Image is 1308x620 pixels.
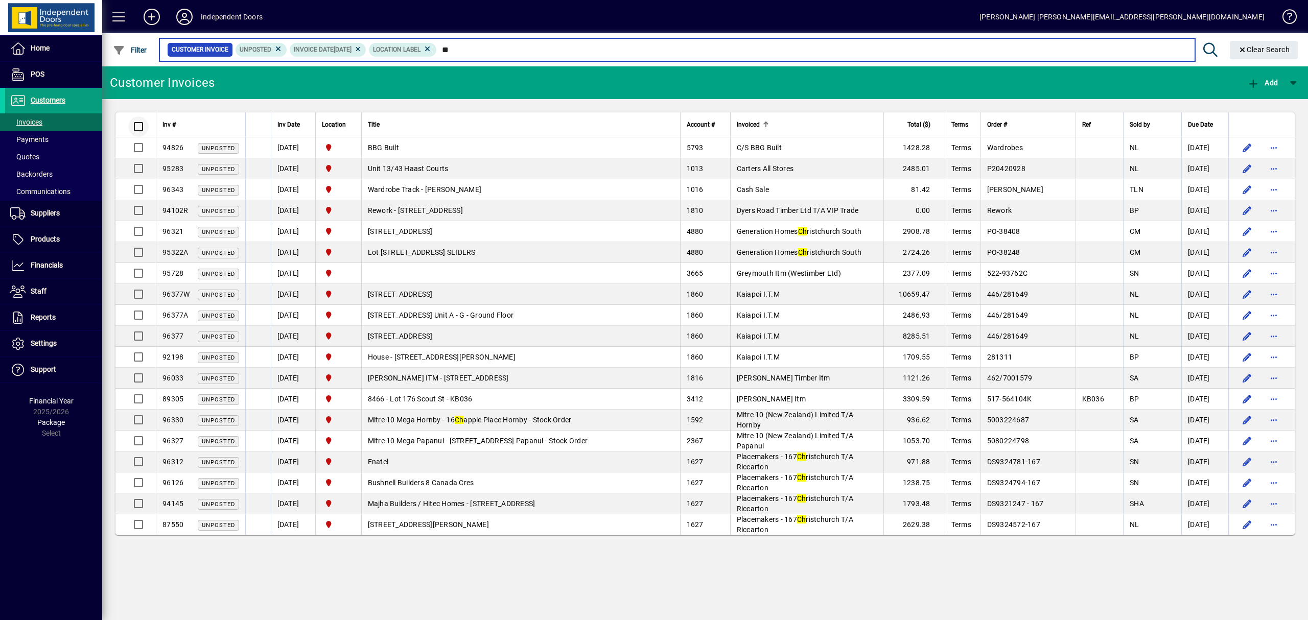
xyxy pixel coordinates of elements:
[798,227,807,235] em: Ch
[951,374,971,382] span: Terms
[1181,326,1228,347] td: [DATE]
[687,144,704,152] span: 5793
[202,333,235,340] span: Unposted
[1130,290,1139,298] span: NL
[737,248,862,256] span: Generation Homes ristchurch South
[987,119,1007,130] span: Order #
[987,119,1069,130] div: Order #
[10,118,42,126] span: Invoices
[1181,451,1228,472] td: [DATE]
[271,158,315,179] td: [DATE]
[1266,202,1282,219] button: More options
[951,311,971,319] span: Terms
[162,290,190,298] span: 96377W
[1266,307,1282,323] button: More options
[271,179,315,200] td: [DATE]
[687,395,704,403] span: 3412
[202,166,235,173] span: Unposted
[1188,119,1222,130] div: Due Date
[271,284,315,305] td: [DATE]
[883,158,945,179] td: 2485.01
[687,437,704,445] span: 2367
[162,332,183,340] span: 96377
[5,201,102,226] a: Suppliers
[31,209,60,217] span: Suppliers
[271,431,315,451] td: [DATE]
[31,313,56,321] span: Reports
[1239,454,1255,470] button: Edit
[1239,223,1255,240] button: Edit
[1266,328,1282,344] button: More options
[271,305,315,326] td: [DATE]
[31,235,60,243] span: Products
[883,305,945,326] td: 2486.93
[455,416,464,424] em: Ch
[5,148,102,165] a: Quotes
[1188,119,1213,130] span: Due Date
[31,261,63,269] span: Financials
[1130,332,1139,340] span: NL
[162,416,183,424] span: 96330
[798,248,807,256] em: Ch
[368,437,588,445] span: Mitre 10 Mega Papanui - [STREET_ADDRESS] Papanui - Stock Order
[202,375,235,382] span: Unposted
[737,164,794,173] span: Carters All Stores
[5,36,102,61] a: Home
[10,135,49,144] span: Payments
[737,353,780,361] span: Kaiapoi I.T.M
[10,153,39,161] span: Quotes
[1266,474,1282,491] button: More options
[162,227,183,235] span: 96321
[113,46,147,54] span: Filter
[322,372,355,384] span: Christchurch
[987,185,1043,194] span: [PERSON_NAME]
[1181,158,1228,179] td: [DATE]
[202,145,235,152] span: Unposted
[162,374,183,382] span: 96033
[687,227,704,235] span: 4880
[737,227,862,235] span: Generation Homes ristchurch South
[687,311,704,319] span: 1860
[979,9,1265,25] div: [PERSON_NAME] [PERSON_NAME][EMAIL_ADDRESS][PERSON_NAME][DOMAIN_NAME]
[737,432,854,450] span: Mitre 10 (New Zealand) Limited T/A Papanui
[1181,284,1228,305] td: [DATE]
[271,137,315,158] td: [DATE]
[322,205,355,216] span: Christchurch
[987,416,1030,424] span: 5003224687
[368,119,380,130] span: Title
[737,290,780,298] span: Kaiapoi I.T.M
[987,269,1028,277] span: 522-93762C
[951,144,971,152] span: Terms
[1266,454,1282,470] button: More options
[951,269,971,277] span: Terms
[951,437,971,445] span: Terms
[883,451,945,472] td: 971.88
[1181,410,1228,431] td: [DATE]
[322,184,355,195] span: Christchurch
[162,458,183,466] span: 96312
[951,248,971,256] span: Terms
[1239,265,1255,281] button: Edit
[1181,347,1228,368] td: [DATE]
[883,431,945,451] td: 1053.70
[1130,144,1139,152] span: NL
[883,368,945,389] td: 1121.26
[687,119,724,130] div: Account #
[5,357,102,383] a: Support
[987,332,1029,340] span: 446/281649
[1082,119,1091,130] span: Ref
[29,397,74,405] span: Financial Year
[368,311,514,319] span: [STREET_ADDRESS] Unit A - G - Ground Floor
[202,208,235,214] span: Unposted
[1239,495,1255,512] button: Edit
[368,290,433,298] span: [STREET_ADDRESS]
[202,250,235,256] span: Unposted
[277,119,309,130] div: Inv Date
[1245,74,1280,92] button: Add
[987,437,1030,445] span: 5080224798
[737,411,854,429] span: Mitre 10 (New Zealand) Limited T/A Hornby
[5,113,102,131] a: Invoices
[110,41,150,59] button: Filter
[1181,431,1228,451] td: [DATE]
[1266,412,1282,428] button: More options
